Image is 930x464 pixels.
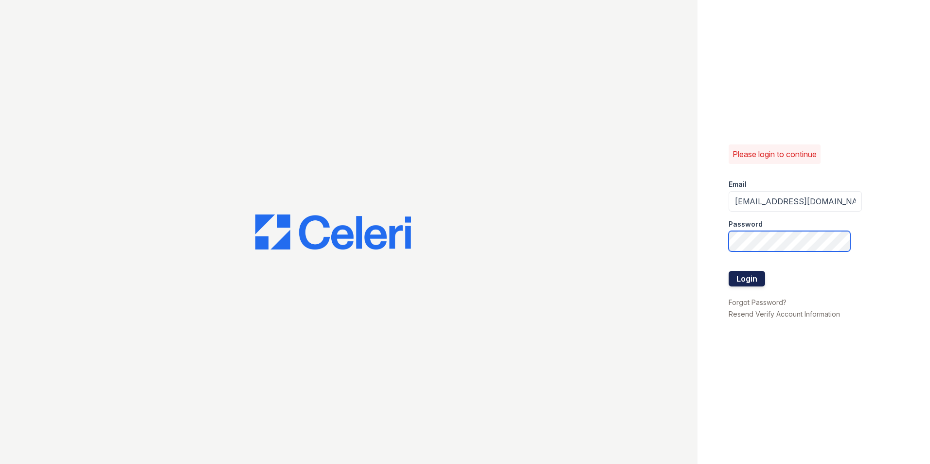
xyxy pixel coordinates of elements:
img: CE_Logo_Blue-a8612792a0a2168367f1c8372b55b34899dd931a85d93a1a3d3e32e68fde9ad4.png [255,214,411,250]
a: Forgot Password? [729,298,787,306]
label: Password [729,219,763,229]
p: Please login to continue [733,148,817,160]
label: Email [729,179,747,189]
button: Login [729,271,765,286]
a: Resend Verify Account Information [729,310,840,318]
